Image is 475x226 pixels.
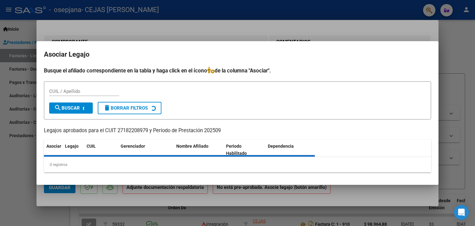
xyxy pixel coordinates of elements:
[54,104,62,111] mat-icon: search
[84,140,118,160] datatable-header-cell: CUIL
[174,140,224,160] datatable-header-cell: Nombre Afiliado
[98,102,161,114] button: Borrar Filtros
[44,140,62,160] datatable-header-cell: Asociar
[268,144,294,149] span: Dependencia
[176,144,208,149] span: Nombre Afiliado
[224,140,265,160] datatable-header-cell: Periodo Habilitado
[44,67,431,75] h4: Busque el afiliado correspondiente en la tabla y haga click en el ícono de la columna "Asociar".
[49,102,93,114] button: Buscar
[54,105,80,111] span: Buscar
[44,49,431,60] h2: Asociar Legajo
[121,144,145,149] span: Gerenciador
[44,127,431,135] p: Legajos aprobados para el CUIT 27182208979 y Período de Prestación 202509
[265,140,315,160] datatable-header-cell: Dependencia
[226,144,247,156] span: Periodo Habilitado
[454,205,469,220] div: Open Intercom Messenger
[62,140,84,160] datatable-header-cell: Legajo
[103,105,148,111] span: Borrar Filtros
[103,104,111,111] mat-icon: delete
[87,144,96,149] span: CUIL
[46,144,61,149] span: Asociar
[118,140,174,160] datatable-header-cell: Gerenciador
[65,144,79,149] span: Legajo
[44,157,431,172] div: 0 registros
